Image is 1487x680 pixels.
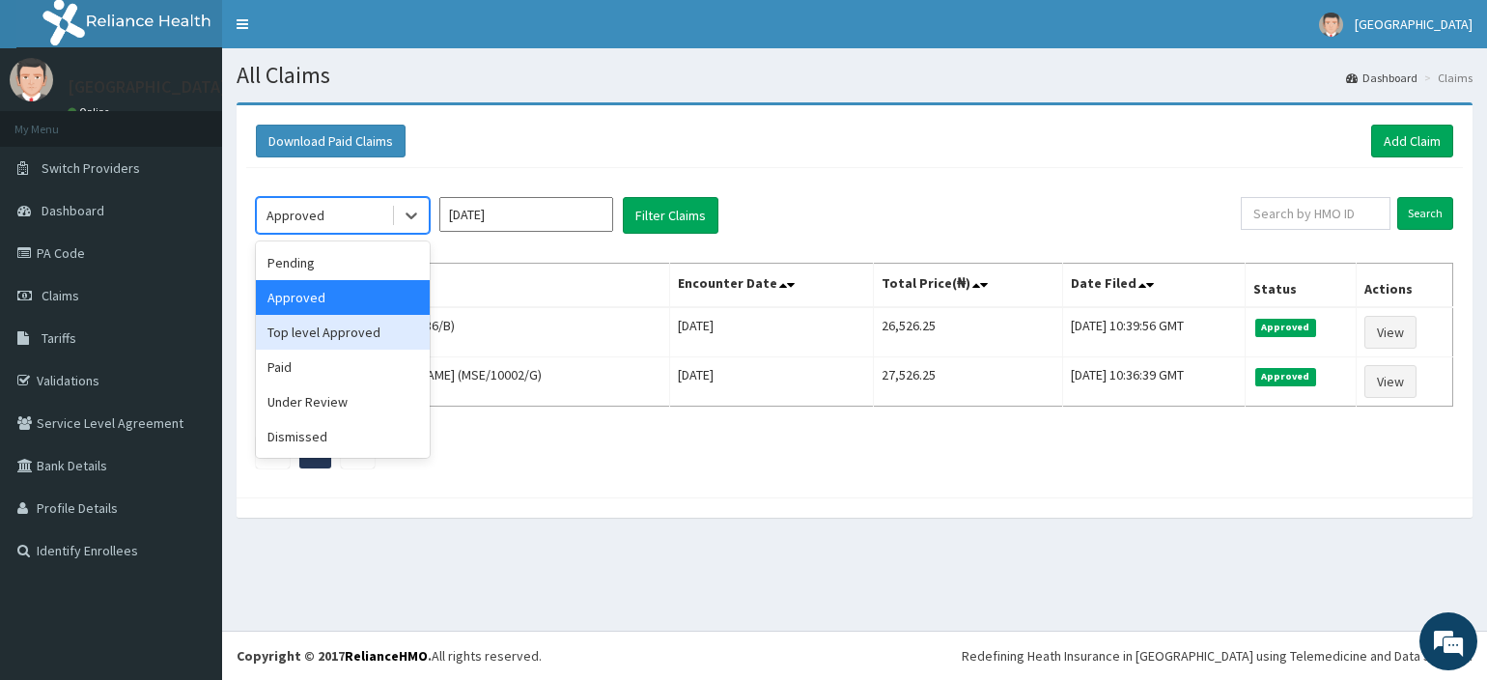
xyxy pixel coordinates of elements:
td: [PERSON_NAME] [PERSON_NAME] (MSE/10002/G) [257,357,670,407]
th: Date Filed [1063,264,1246,308]
div: Approved [256,280,430,315]
span: Approved [1255,319,1316,336]
h1: All Claims [237,63,1473,88]
a: View [1364,365,1417,398]
a: View [1364,316,1417,349]
img: d_794563401_company_1708531726252_794563401 [36,97,78,145]
p: [GEOGRAPHIC_DATA] [68,78,227,96]
span: [GEOGRAPHIC_DATA] [1355,15,1473,33]
div: Top level Approved [256,315,430,350]
input: Search by HMO ID [1241,197,1390,230]
span: Approved [1255,368,1316,385]
textarea: Type your message and hit 'Enter' [10,465,368,532]
span: We're online! [112,212,267,407]
div: Redefining Heath Insurance in [GEOGRAPHIC_DATA] using Telemedicine and Data Science! [962,646,1473,666]
span: Claims [42,287,79,304]
div: Minimize live chat window [317,10,363,56]
footer: All rights reserved. [222,631,1487,680]
div: Chat with us now [100,108,324,133]
div: Paid [256,350,430,384]
button: Download Paid Claims [256,125,406,157]
td: [DATE] [670,357,874,407]
li: Claims [1419,70,1473,86]
td: SPARK ANAGKAZO (GEH/10136/B) [257,307,670,357]
input: Search [1397,197,1453,230]
span: Tariffs [42,329,76,347]
div: Dismissed [256,419,430,454]
th: Encounter Date [670,264,874,308]
td: [DATE] 10:39:56 GMT [1063,307,1246,357]
td: 27,526.25 [874,357,1063,407]
img: User Image [10,58,53,101]
img: User Image [1319,13,1343,37]
div: Approved [267,206,324,225]
td: [DATE] 10:36:39 GMT [1063,357,1246,407]
a: Add Claim [1371,125,1453,157]
div: Under Review [256,384,430,419]
span: Switch Providers [42,159,140,177]
th: Name [257,264,670,308]
strong: Copyright © 2017 . [237,647,432,665]
span: Dashboard [42,202,104,219]
input: Select Month and Year [439,197,613,232]
a: Online [68,105,114,119]
a: RelianceHMO [345,647,428,665]
a: Dashboard [1346,70,1417,86]
th: Total Price(₦) [874,264,1063,308]
td: 26,526.25 [874,307,1063,357]
th: Status [1246,264,1357,308]
div: Pending [256,245,430,280]
td: [DATE] [670,307,874,357]
th: Actions [1356,264,1452,308]
button: Filter Claims [623,197,718,234]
